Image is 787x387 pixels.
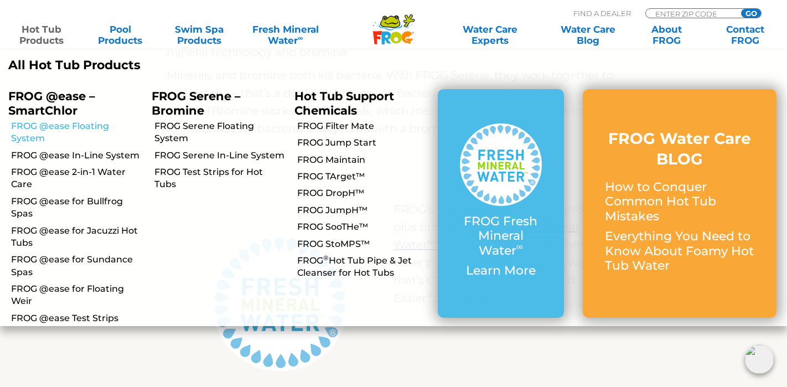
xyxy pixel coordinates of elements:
a: FROG @ease Floating System [11,120,143,145]
a: FROG @ease 2-in-1 Water Care [11,166,143,191]
a: FROG StoMPS™ [297,238,429,250]
p: How to Conquer Common Hot Tub Mistakes [605,180,754,224]
a: Hot Tub Support Chemicals [294,89,394,117]
p: FROG @ease – SmartChlor [8,89,135,117]
a: Swim SpaProducts [168,24,230,46]
a: FROG Jump Start [297,137,429,149]
a: FROG Maintain [297,154,429,166]
p: Find A Dealer [573,8,631,18]
a: FROG @ease for Sundance Spas [11,254,143,278]
a: FROG Filter Mate [297,120,429,132]
a: AboutFROG [636,24,697,46]
a: FROG @ease In-Line System [11,149,143,162]
p: FROG Fresh Mineral Water [460,214,542,258]
p: Everything You Need to Know About Foamy Hot Tub Water [605,229,754,273]
a: FROG @ease for Floating Weir [11,283,143,308]
a: FROG JumpH™ [297,204,429,216]
p: Learn More [460,264,542,278]
a: FROG®Hot Tub Pipe & Jet Cleanser for Hot Tubs [297,255,429,280]
a: Water CareExperts [441,24,540,46]
a: PoolProducts [90,24,151,46]
a: FROG Serene Floating System [154,120,287,145]
input: Zip Code Form [654,9,729,18]
sup: ∞ [298,34,303,42]
h3: FROG Water Care BLOG [605,128,754,169]
a: Fresh MineralWater∞ [247,24,323,46]
a: FROG SooTHe™ [297,221,429,233]
sup: ∞ [516,241,523,252]
sup: ® [323,254,329,262]
a: FROG DropH™ [297,187,429,199]
a: Water CareBlog [557,24,619,46]
a: FROG @ease for Jacuzzi Hot Tubs [11,225,143,250]
input: GO [741,9,761,18]
a: ContactFROG [714,24,776,46]
a: All Hot Tub Products [8,58,385,73]
a: FROG @ease Test Strips [11,312,143,324]
a: Hot TubProducts [11,24,73,46]
a: FROG Serene In-Line System [154,149,287,162]
a: FROG Test Strips for Hot Tubs [154,166,287,191]
a: FROG TArget™ [297,171,429,183]
p: FROG Serene – Bromine [152,89,278,117]
a: FROG Fresh Mineral Water∞ Learn More [460,123,542,283]
a: FROG Water Care BLOG How to Conquer Common Hot Tub Mistakes Everything You Need to Know About Foa... [605,128,754,278]
img: openIcon [745,345,774,374]
a: FROG @ease for Bullfrog Spas [11,195,143,220]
